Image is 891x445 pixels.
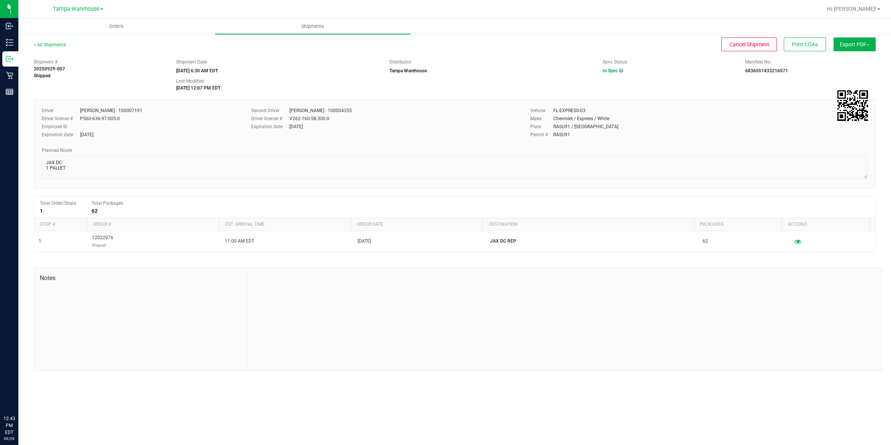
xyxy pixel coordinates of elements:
span: Tampa Warehouse [53,6,100,12]
label: Driver [42,107,80,114]
div: Chevrolet / Express / White [553,115,609,122]
span: Cancel Shipment [729,41,769,47]
div: [PERSON_NAME] - 100004355 [289,107,352,114]
span: [DATE] [358,238,371,245]
strong: Tampa Warehouse [389,68,427,73]
label: Plate [530,123,553,130]
span: 11:00 AM EDT [225,238,254,245]
a: Orders [18,18,215,34]
p: JAX DC REP [490,238,693,245]
th: Order # [87,218,219,231]
button: Export PDF [834,37,876,51]
p: 12:43 PM EDT [3,415,15,436]
button: Print COAs [784,37,826,51]
p: 09/29 [3,436,15,442]
inline-svg: Inbound [6,22,13,30]
a: All Shipments [34,42,66,47]
span: Total Order/Stops [40,200,76,206]
span: Shipments [291,23,335,30]
inline-svg: Reports [6,88,13,96]
div: P560-636-97-005-0 [80,115,120,122]
th: Actions [781,218,870,231]
label: Make [530,115,553,122]
strong: 62 [92,208,98,214]
label: Employee ID [42,123,80,130]
inline-svg: Inventory [6,39,13,46]
p: Shipped [92,241,113,249]
label: Second Driver [251,107,289,114]
div: RASU91 / [GEOGRAPHIC_DATA] [553,123,618,130]
span: Total Packages [92,200,123,206]
strong: 1 [40,208,43,214]
th: Order date [351,218,483,231]
div: [DATE] [80,131,93,138]
div: V262-160-58-300-0 [289,115,329,122]
label: Expiration date [251,123,289,130]
img: Scan me! [837,90,868,121]
label: Manifest No. [745,59,772,65]
span: Notes [40,274,241,283]
label: Vehicle [530,107,553,114]
div: [DATE] [289,123,303,130]
span: Hi, [PERSON_NAME]! [827,6,876,12]
inline-svg: Retail [6,72,13,79]
span: Planned Route [42,148,72,153]
strong: [DATE] 6:30 AM EDT [176,68,218,73]
div: RASU91 [553,131,570,138]
inline-svg: Outbound [6,55,13,63]
div: FL-EXPRESS-03 [553,107,585,114]
th: Est. arrival time [219,218,351,231]
th: Stop # [34,218,87,231]
label: Driver license # [251,115,289,122]
qrcode: 20250929-007 [837,90,868,121]
span: Shipment # [34,59,165,65]
iframe: Resource center [8,384,31,407]
button: Cancel Shipment [721,37,777,51]
label: Sync Status [603,59,627,65]
label: Shipment Date [176,59,207,65]
div: [PERSON_NAME] - 100007191 [80,107,142,114]
span: 1 [39,238,41,245]
span: In Sync [603,68,618,73]
span: Export PDF [840,41,870,47]
strong: Shipped [34,73,51,78]
a: Shipments [215,18,411,34]
span: 12022976 [92,234,113,249]
label: Expiration date [42,131,80,138]
span: Orders [99,23,134,30]
span: 62 [703,238,708,245]
span: Print COAs [792,41,818,47]
th: Destination [482,218,693,231]
th: Packages [694,218,782,231]
label: Last Modified [176,78,204,85]
strong: [DATE] 12:07 PM EDT [176,85,221,91]
label: Permit # [530,131,553,138]
label: Driver license # [42,115,80,122]
strong: 6836551433216571 [745,68,788,73]
strong: 20250929-007 [34,66,65,72]
label: Distributor [389,59,411,65]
